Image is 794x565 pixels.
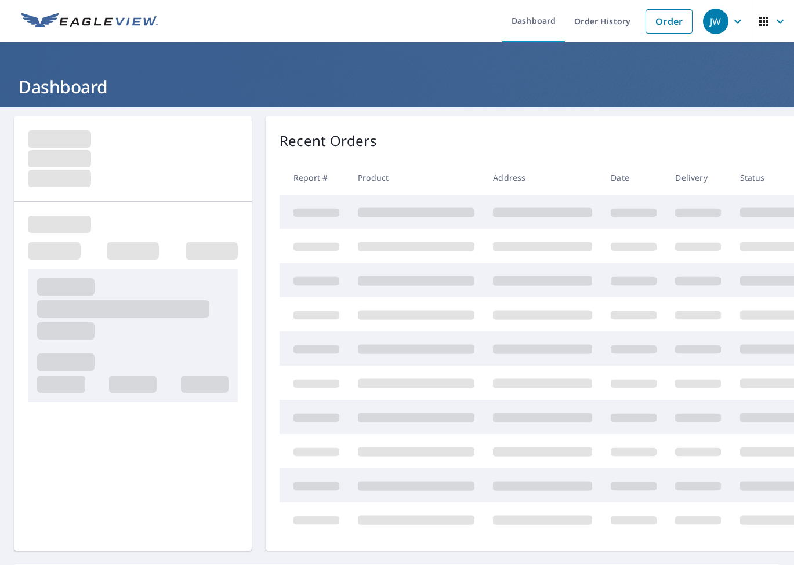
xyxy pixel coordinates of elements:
th: Date [601,161,666,195]
th: Report # [280,161,349,195]
th: Delivery [666,161,730,195]
img: EV Logo [21,13,158,30]
th: Address [484,161,601,195]
h1: Dashboard [14,75,780,99]
div: JW [703,9,728,34]
th: Product [349,161,484,195]
a: Order [646,9,693,34]
p: Recent Orders [280,130,377,151]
